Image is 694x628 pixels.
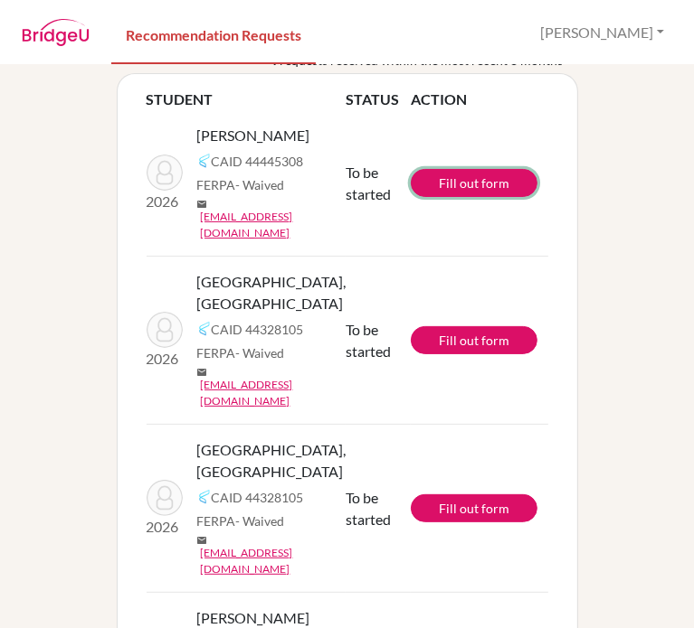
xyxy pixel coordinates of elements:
[411,326,537,354] a: Fill out form
[197,367,208,378] span: mail
[197,125,310,146] span: [PERSON_NAME]
[197,343,285,362] span: FERPA
[147,89,346,110] th: STUDENT
[236,513,285,529] span: - Waived
[197,154,212,168] img: Common App logo
[22,19,90,46] img: BridgeU logo
[411,89,548,110] th: ACTION
[411,169,537,197] a: Fill out form
[197,199,208,210] span: mail
[212,320,304,339] span: CAID 44328105
[201,545,359,577] a: [EMAIL_ADDRESS][DOMAIN_NAME]
[212,152,304,171] span: CAID 44445308
[236,177,285,192] span: - Waived
[411,494,537,522] a: Fill out form
[147,191,183,212] p: 2026
[111,3,316,65] a: Recommendation Requests
[197,175,285,194] span: FERPA
[197,535,208,546] span: mail
[346,321,391,360] span: To be started
[147,348,183,370] p: 2026
[346,489,391,528] span: To be started
[197,511,285,530] span: FERPA
[147,312,183,348] img: Saint-Louis, Savannah
[201,209,359,241] a: [EMAIL_ADDRESS][DOMAIN_NAME]
[197,271,359,314] span: [GEOGRAPHIC_DATA], [GEOGRAPHIC_DATA]
[197,322,212,336] img: Common App logo
[197,490,212,504] img: Common App logo
[197,439,359,483] span: [GEOGRAPHIC_DATA], [GEOGRAPHIC_DATA]
[532,15,672,50] button: [PERSON_NAME]
[346,164,391,202] span: To be started
[147,480,183,516] img: Saint-Louis, Savannah
[212,488,304,507] span: CAID 44328105
[346,89,411,110] th: STATUS
[236,345,285,361] span: - Waived
[147,516,183,538] p: 2026
[201,377,359,409] a: [EMAIL_ADDRESS][DOMAIN_NAME]
[147,155,183,191] img: Marzouka, Gianni Ralph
